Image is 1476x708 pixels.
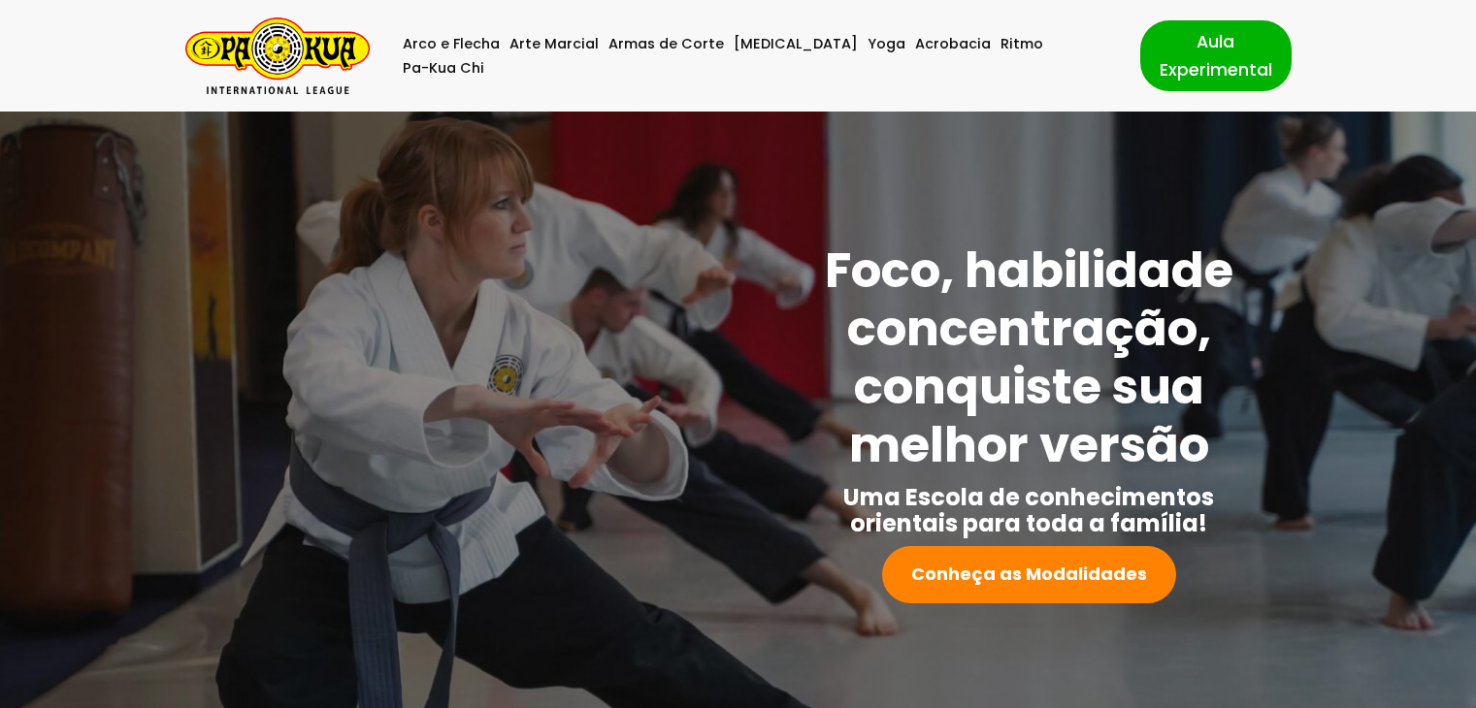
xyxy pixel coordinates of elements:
[1140,20,1292,90] a: Aula Experimental
[734,32,858,56] a: [MEDICAL_DATA]
[825,236,1233,479] strong: Foco, habilidade concentração, conquiste sua melhor versão
[882,546,1176,603] a: Conheça as Modalidades
[403,56,484,80] a: Pa-Kua Chi
[1000,32,1043,56] a: Ritmo
[185,17,370,94] a: Pa-Kua Brasil Uma Escola de conhecimentos orientais para toda a família. Foco, habilidade concent...
[915,32,991,56] a: Acrobacia
[403,32,500,56] a: Arco e Flecha
[868,32,905,56] a: Yoga
[608,32,724,56] a: Armas de Corte
[911,562,1147,586] strong: Conheça as Modalidades
[509,32,599,56] a: Arte Marcial
[843,481,1214,539] strong: Uma Escola de conhecimentos orientais para toda a família!
[399,32,1111,80] div: Menu primário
